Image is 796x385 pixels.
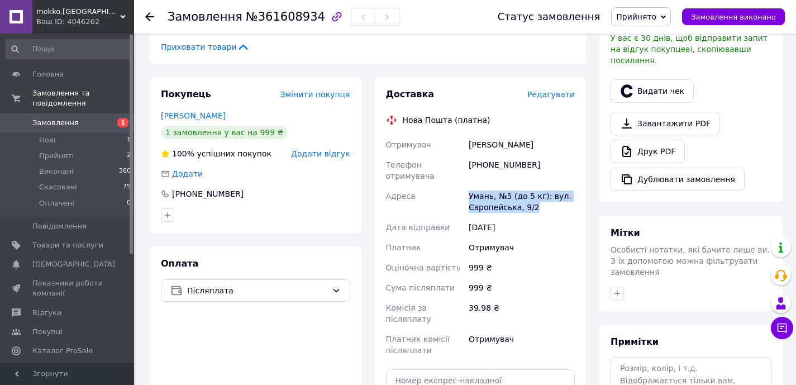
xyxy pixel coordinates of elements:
span: Мітки [611,227,640,238]
div: [PERSON_NAME] [466,135,577,155]
span: 0 [127,198,131,208]
span: Відгуки [32,308,61,318]
div: Статус замовлення [498,11,600,22]
span: Прийняті [39,151,74,161]
span: Доставка [386,89,435,99]
span: Особисті нотатки, які бачите лише ви. З їх допомогою можна фільтрувати замовлення [611,245,770,277]
div: Нова Пошта (платна) [400,115,493,126]
span: mokko.ukraine [36,7,120,17]
span: Оціночна вартість [386,263,461,272]
span: Редагувати [527,90,575,99]
div: [PHONE_NUMBER] [466,155,577,186]
span: Телефон отримувача [386,160,435,180]
div: Отримувач [466,329,577,360]
a: Завантажити PDF [611,112,720,135]
div: Отримувач [466,237,577,258]
a: Друк PDF [611,140,685,163]
span: Замовлення та повідомлення [32,88,134,108]
span: Скасовані [39,182,77,192]
button: Дублювати замовлення [611,168,745,191]
span: Виконані [39,167,74,177]
div: Повернутися назад [145,11,154,22]
span: Оплачені [39,198,74,208]
span: Платник [386,243,421,252]
span: Дата відправки [386,223,450,232]
span: Примітки [611,336,659,347]
span: Покупець [161,89,211,99]
span: Замовлення [168,10,242,23]
span: Комісія за післяплату [386,303,431,324]
span: У вас є 30 днів, щоб відправити запит на відгук покупцеві, скопіювавши посилання. [611,34,768,65]
input: Пошук [6,39,132,59]
button: Чат з покупцем [771,317,793,339]
button: Видати чек [611,79,694,103]
div: Ваш ID: 4046262 [36,17,134,27]
div: 999 ₴ [466,258,577,278]
div: 39.98 ₴ [466,298,577,329]
span: №361608934 [246,10,325,23]
span: 1 [117,118,128,127]
span: Головна [32,69,64,79]
div: [DATE] [466,217,577,237]
div: 1 замовлення у вас на 999 ₴ [161,126,288,139]
span: Каталог ProSale [32,346,93,356]
span: Додати [172,169,203,178]
span: Замовлення [32,118,79,128]
span: Нові [39,135,55,145]
span: 75 [123,182,131,192]
div: 999 ₴ [466,278,577,298]
span: Прийнято [616,12,656,21]
span: Покупці [32,327,63,337]
span: Платник комісії післяплати [386,335,450,355]
div: успішних покупок [161,148,271,159]
span: Отримувач [386,140,431,149]
span: Змінити покупця [280,90,350,99]
span: Сума післяплати [386,283,455,292]
button: Замовлення виконано [682,8,785,25]
span: 2 [127,151,131,161]
span: Адреса [386,192,416,201]
span: 100% [172,149,194,158]
span: 1 [127,135,131,145]
span: Оплата [161,258,198,269]
span: [DEMOGRAPHIC_DATA] [32,259,115,269]
span: Замовлення виконано [691,13,776,21]
div: [PHONE_NUMBER] [171,188,245,199]
span: Приховати товари [161,41,250,53]
a: [PERSON_NAME] [161,111,226,120]
span: Додати відгук [291,149,350,158]
span: Показники роботи компанії [32,278,103,298]
span: Повідомлення [32,221,87,231]
span: 360 [119,167,131,177]
span: Товари та послуги [32,240,103,250]
div: Умань, №5 (до 5 кг): вул. Європейська, 9/2 [466,186,577,217]
span: Післяплата [187,284,327,297]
